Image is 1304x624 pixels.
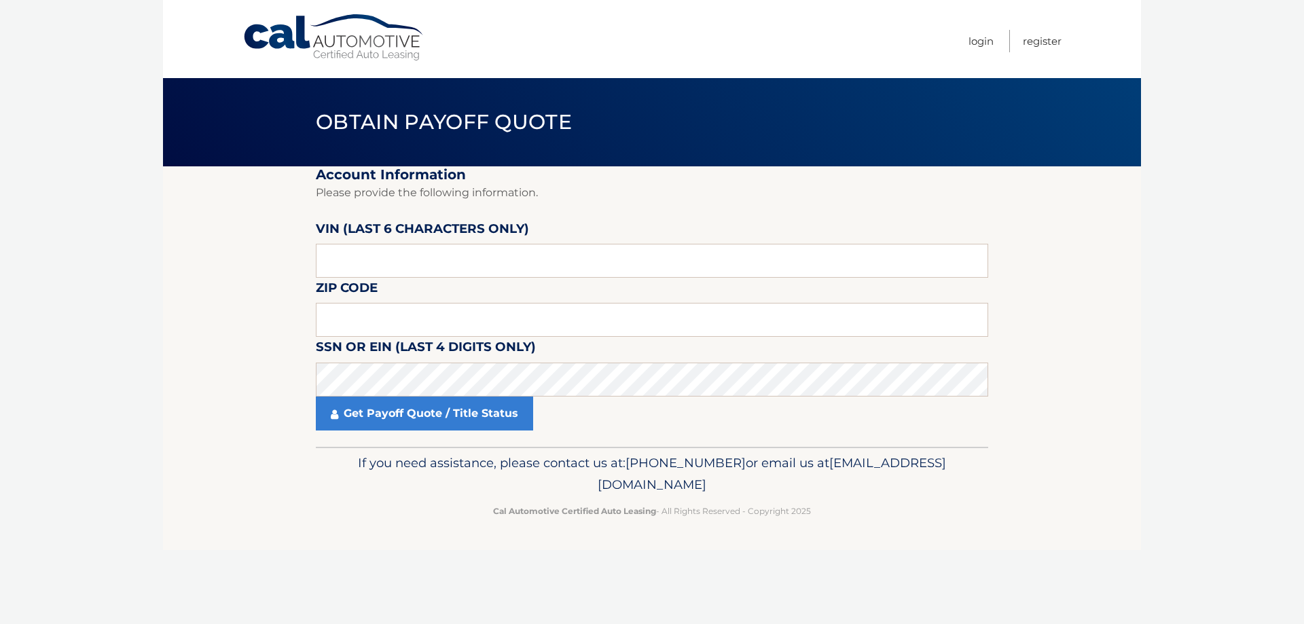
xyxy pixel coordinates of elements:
a: Login [968,30,994,52]
h2: Account Information [316,166,988,183]
label: VIN (last 6 characters only) [316,219,529,244]
p: Please provide the following information. [316,183,988,202]
label: Zip Code [316,278,378,303]
p: - All Rights Reserved - Copyright 2025 [325,504,979,518]
span: Obtain Payoff Quote [316,109,572,134]
a: Register [1023,30,1062,52]
a: Cal Automotive [242,14,426,62]
label: SSN or EIN (last 4 digits only) [316,337,536,362]
p: If you need assistance, please contact us at: or email us at [325,452,979,496]
a: Get Payoff Quote / Title Status [316,397,533,430]
strong: Cal Automotive Certified Auto Leasing [493,506,656,516]
span: [PHONE_NUMBER] [626,455,746,471]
